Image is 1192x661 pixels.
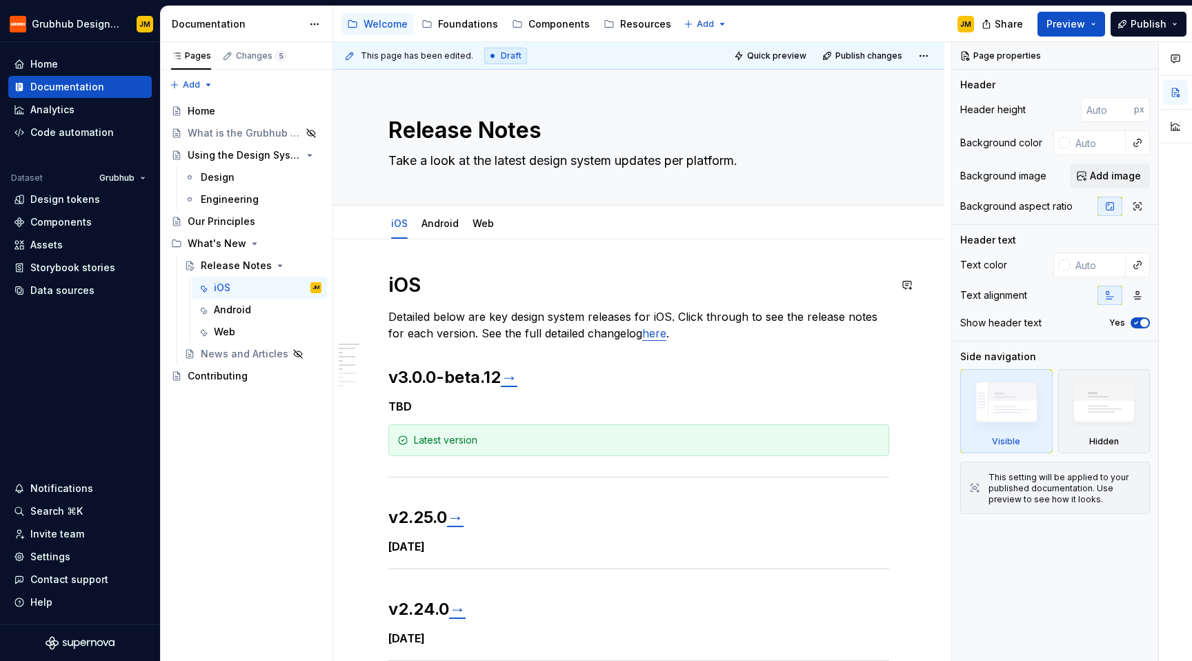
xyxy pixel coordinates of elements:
[1134,104,1144,115] p: px
[697,19,714,30] span: Add
[214,303,251,317] div: Android
[236,50,286,61] div: Changes
[1109,317,1125,328] label: Yes
[388,273,889,297] h1: iOS
[414,433,880,447] div: Latest version
[172,17,302,31] div: Documentation
[960,350,1036,364] div: Side navigation
[960,103,1026,117] div: Header height
[3,9,157,39] button: Grubhub Design SystemJM
[214,281,230,295] div: iOS
[166,210,327,233] a: Our Principles
[32,17,120,31] div: Grubhub Design System
[30,527,84,541] div: Invite team
[8,234,152,256] a: Assets
[449,599,466,619] a: →
[166,144,327,166] a: Using the Design System
[975,12,1032,37] button: Share
[416,13,504,35] a: Foundations
[473,217,494,229] a: Web
[960,233,1016,247] div: Header text
[188,369,248,383] div: Contributing
[416,208,464,237] div: Android
[960,199,1073,213] div: Background aspect ratio
[960,19,971,30] div: JM
[1081,97,1134,122] input: Auto
[388,366,889,388] h2: v3.0.0-beta.12
[201,193,259,206] div: Engineering
[960,136,1042,150] div: Background color
[8,591,152,613] button: Help
[8,188,152,210] a: Design tokens
[30,550,70,564] div: Settings
[1070,130,1126,155] input: Auto
[179,188,327,210] a: Engineering
[30,595,52,609] div: Help
[188,237,246,250] div: What's New
[171,50,211,61] div: Pages
[30,482,93,495] div: Notifications
[201,259,272,273] div: Release Notes
[388,308,889,342] p: Detailed below are key design system releases for iOS. Click through to see the release notes for...
[201,347,288,361] div: News and Articles
[8,279,152,302] a: Data sources
[391,217,408,229] a: iOS
[960,369,1053,453] div: Visible
[386,208,413,237] div: iOS
[1037,12,1105,37] button: Preview
[501,367,517,387] a: →
[620,17,671,31] div: Resources
[467,208,499,237] div: Web
[192,321,327,343] a: Web
[361,50,473,61] span: This page has been edited.
[312,281,319,295] div: JM
[8,477,152,500] button: Notifications
[995,17,1023,31] span: Share
[386,150,886,172] textarea: Take a look at the latest design system updates per platform.
[166,122,327,144] a: What is the Grubhub Design System?
[835,50,902,61] span: Publish changes
[388,399,889,413] h5: TBD
[192,299,327,321] a: Android
[818,46,908,66] button: Publish changes
[188,215,255,228] div: Our Principles
[438,17,498,31] div: Foundations
[960,288,1027,302] div: Text alignment
[201,170,235,184] div: Design
[388,540,889,553] h5: [DATE]
[30,126,114,139] div: Code automation
[30,103,74,117] div: Analytics
[8,257,152,279] a: Storybook stories
[364,17,408,31] div: Welcome
[8,523,152,545] a: Invite team
[960,316,1042,330] div: Show header text
[30,193,100,206] div: Design tokens
[501,50,521,61] span: Draft
[93,168,152,188] button: Grubhub
[528,17,590,31] div: Components
[8,76,152,98] a: Documentation
[388,631,889,645] h5: [DATE]
[642,326,666,340] a: here
[388,598,889,620] h2: v2.24.0
[1131,17,1166,31] span: Publish
[192,277,327,299] a: iOSJM
[598,13,677,35] a: Resources
[139,19,150,30] div: JM
[30,57,58,71] div: Home
[960,169,1046,183] div: Background image
[960,78,995,92] div: Header
[1090,169,1141,183] span: Add image
[8,546,152,568] a: Settings
[30,238,63,252] div: Assets
[8,211,152,233] a: Components
[1070,164,1150,188] button: Add image
[30,261,115,275] div: Storybook stories
[30,504,83,518] div: Search ⌘K
[11,172,43,184] div: Dataset
[30,80,104,94] div: Documentation
[388,506,889,529] h2: v2.25.0
[179,343,327,365] a: News and Articles
[386,114,886,147] textarea: Release Notes
[679,14,731,34] button: Add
